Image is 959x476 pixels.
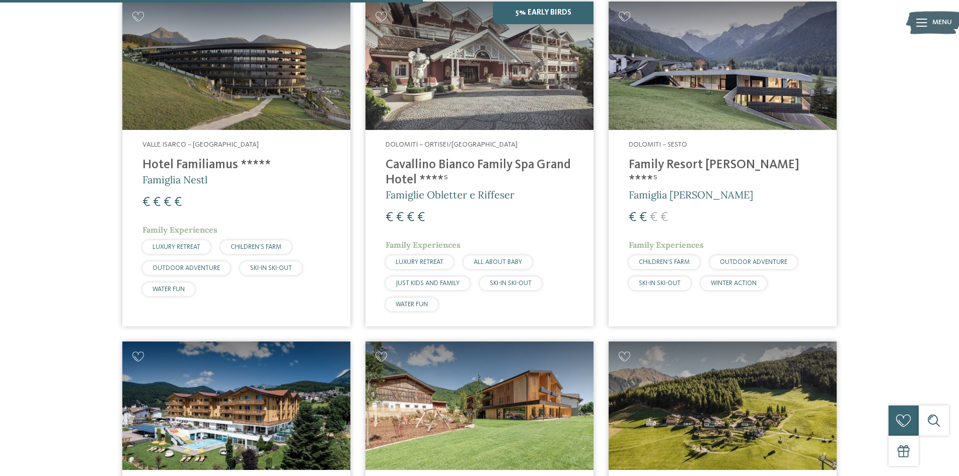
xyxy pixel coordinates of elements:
span: € [153,196,161,209]
span: € [174,196,182,209]
a: Cercate un hotel per famiglie? Qui troverete solo i migliori! Valle Isarco – [GEOGRAPHIC_DATA] Ho... [122,2,350,326]
span: € [164,196,171,209]
a: Cercate un hotel per famiglie? Qui troverete solo i migliori! 5% Early Birds Dolomiti – Ortisei/[... [365,2,594,326]
span: € [417,211,425,224]
span: Famiglia Nestl [142,173,207,186]
span: Family Experiences [386,240,461,250]
img: Family Spa Grand Hotel Cavallino Bianco ****ˢ [365,2,594,130]
span: WATER FUN [153,286,185,293]
span: Dolomiti – Ortisei/[GEOGRAPHIC_DATA] [386,141,518,148]
h4: Family Resort [PERSON_NAME] ****ˢ [629,158,817,188]
span: Family Experiences [142,225,217,235]
a: Cercate un hotel per famiglie? Qui troverete solo i migliori! Dolomiti – Sesto Family Resort [PER... [609,2,837,326]
span: € [650,211,657,224]
span: WINTER ACTION [711,280,757,287]
span: € [396,211,404,224]
span: € [660,211,668,224]
span: WATER FUN [396,301,428,308]
span: SKI-IN SKI-OUT [250,265,292,271]
span: LUXURY RETREAT [396,259,444,265]
img: Cercate un hotel per famiglie? Qui troverete solo i migliori! [365,342,594,470]
span: JUST KIDS AND FAMILY [396,280,460,287]
span: € [407,211,414,224]
span: Famiglie Obletter e Riffeser [386,188,514,201]
span: Famiglia [PERSON_NAME] [629,188,753,201]
span: CHILDREN’S FARM [639,259,690,265]
h4: Cavallino Bianco Family Spa Grand Hotel ****ˢ [386,158,573,188]
span: SKI-IN SKI-OUT [490,280,532,287]
span: OUTDOOR ADVENTURE [153,265,220,271]
span: Family Experiences [629,240,704,250]
img: Family Home Alpenhof **** [122,342,350,470]
span: Dolomiti – Sesto [629,141,687,148]
span: SKI-IN SKI-OUT [639,280,681,287]
span: ALL ABOUT BABY [474,259,522,265]
span: € [639,211,647,224]
span: € [386,211,393,224]
span: € [142,196,150,209]
span: OUTDOOR ADVENTURE [720,259,787,265]
img: Cercate un hotel per famiglie? Qui troverete solo i migliori! [122,2,350,130]
span: LUXURY RETREAT [153,244,200,250]
span: Valle Isarco – [GEOGRAPHIC_DATA] [142,141,259,148]
img: Family Resort Rainer ****ˢ [609,2,837,130]
img: Cercate un hotel per famiglie? Qui troverete solo i migliori! [609,342,837,470]
span: CHILDREN’S FARM [231,244,281,250]
span: € [629,211,636,224]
